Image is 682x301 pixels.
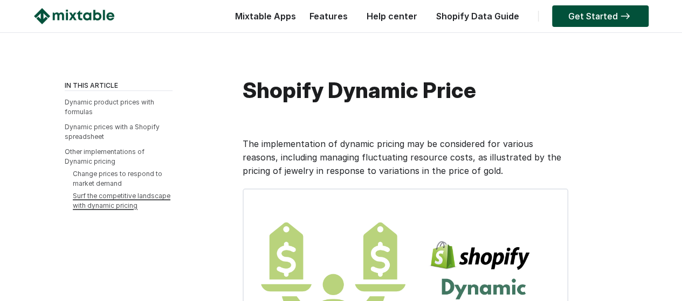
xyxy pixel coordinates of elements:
[431,11,525,22] a: Shopify Data Guide
[73,192,170,209] a: Surf the competitive landscape with dynamic pricing
[618,13,632,19] img: arrow-right.svg
[65,123,160,141] a: Dynamic prices with a Shopify spreadsheet
[304,11,353,22] a: Features
[552,5,649,27] a: Get Started
[361,11,423,22] a: Help center
[243,137,566,178] p: The implementation of dynamic pricing may be considered for various reasons, including managing f...
[243,75,566,105] h1: Shopify Dynamic Price
[230,8,296,30] div: Mixtable Apps
[65,81,173,91] div: IN THIS ARTICLE
[73,170,162,187] a: Change prices to respond to market demand
[65,98,154,116] a: Dynamic product prices with formulas
[34,8,114,24] img: Mixtable logo
[65,148,144,165] a: Other implementations of Dynamic pricing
